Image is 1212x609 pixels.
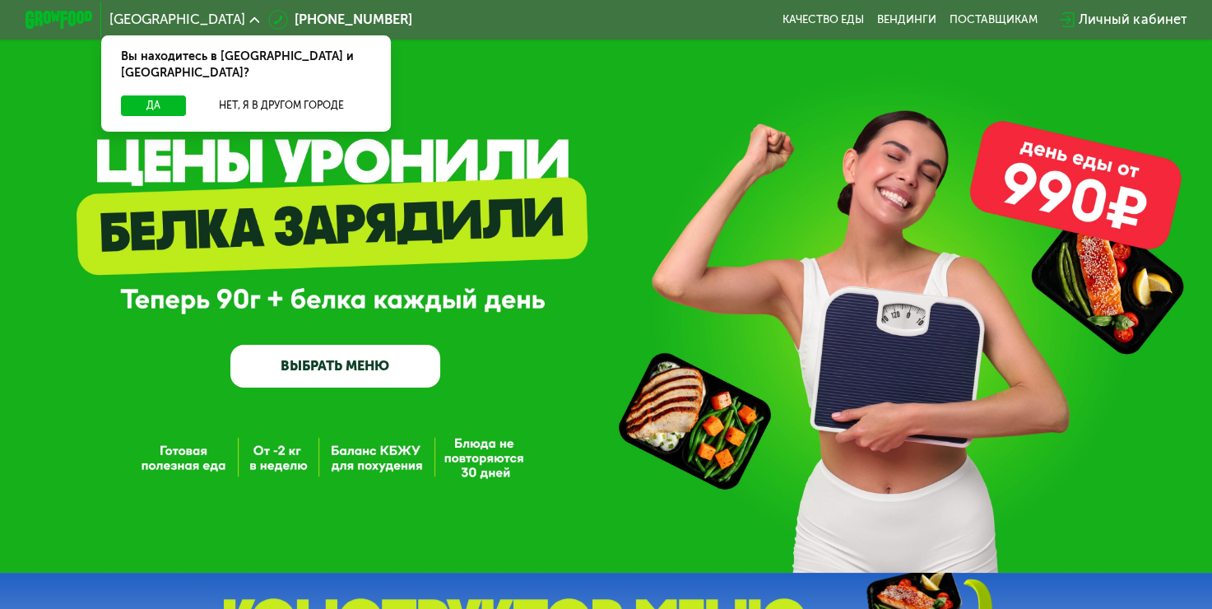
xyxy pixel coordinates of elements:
a: ВЫБРАТЬ МЕНЮ [230,345,440,387]
div: Личный кабинет [1079,10,1186,30]
a: [PHONE_NUMBER] [268,10,413,30]
button: Нет, я в другом городе [193,95,370,116]
a: Вендинги [877,13,936,26]
span: [GEOGRAPHIC_DATA] [109,13,245,26]
button: Да [121,95,186,116]
div: Вы находитесь в [GEOGRAPHIC_DATA] и [GEOGRAPHIC_DATA]? [101,35,391,96]
a: Качество еды [782,13,864,26]
div: поставщикам [950,13,1038,26]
